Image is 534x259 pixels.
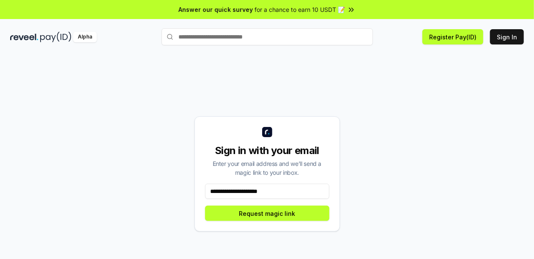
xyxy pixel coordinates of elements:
[179,5,253,14] span: Answer our quick survey
[10,32,38,42] img: reveel_dark
[255,5,345,14] span: for a chance to earn 10 USDT 📝
[205,206,329,221] button: Request magic link
[73,32,97,42] div: Alpha
[40,32,71,42] img: pay_id
[490,29,524,44] button: Sign In
[205,144,329,157] div: Sign in with your email
[422,29,483,44] button: Register Pay(ID)
[205,159,329,177] div: Enter your email address and we’ll send a magic link to your inbox.
[262,127,272,137] img: logo_small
